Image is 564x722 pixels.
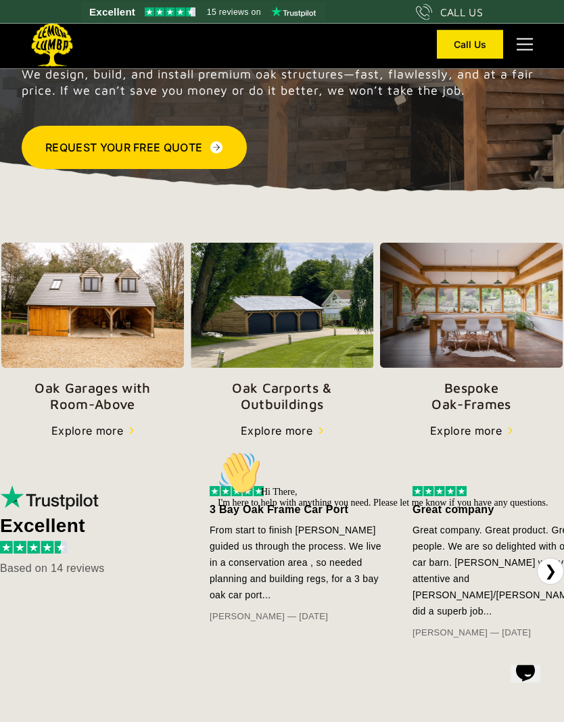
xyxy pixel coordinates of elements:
[81,3,325,22] a: See Lemon Lumba reviews on Trustpilot
[430,423,502,439] div: Explore more
[1,243,184,413] a: Oak Garages withRoom-Above
[210,609,385,625] div: [PERSON_NAME] — [DATE]
[51,423,134,439] a: Explore more
[537,558,564,585] button: ❯
[5,41,336,62] span: Hi There, I'm here to help with anything you need. Please let me know if you have any questions.
[210,487,264,497] img: 5 stars
[191,243,373,412] a: Oak Carports &Outbuildings
[509,28,536,61] div: menu
[271,7,316,18] img: Trustpilot logo
[210,523,385,604] div: From start to finish [PERSON_NAME] guided us through the process. We live in a conservation area ...
[212,446,550,661] iframe: chat widget
[45,140,202,156] div: Request Your Free Quote
[89,4,135,20] span: Excellent
[1,381,184,413] p: Oak Garages with Room-Above
[207,4,261,20] span: 15 reviews on
[505,665,550,708] iframe: chat widget
[145,7,195,17] img: Trustpilot 4.5 stars
[454,40,486,49] div: Call Us
[51,423,123,439] div: Explore more
[191,381,373,413] p: Oak Carports & Outbuildings
[416,4,483,20] a: CALL US
[380,381,563,413] p: Bespoke Oak-Frames
[210,502,385,519] div: 3 Bay Oak Frame Car Port
[440,4,483,20] div: CALL US
[437,30,503,59] a: Call Us
[22,67,541,99] p: We design, build, and install premium oak structures—fast, flawlessly, and at a fair price. If we...
[22,126,247,170] a: Request Your Free Quote
[241,423,312,439] div: Explore more
[241,423,323,439] a: Explore more
[430,423,513,439] a: Explore more
[5,5,344,62] div: 👋Hi There,I'm here to help with anything you need. Please let me know if you have any questions.
[5,5,49,49] img: :wave:
[380,243,563,413] a: BespokeOak-Frames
